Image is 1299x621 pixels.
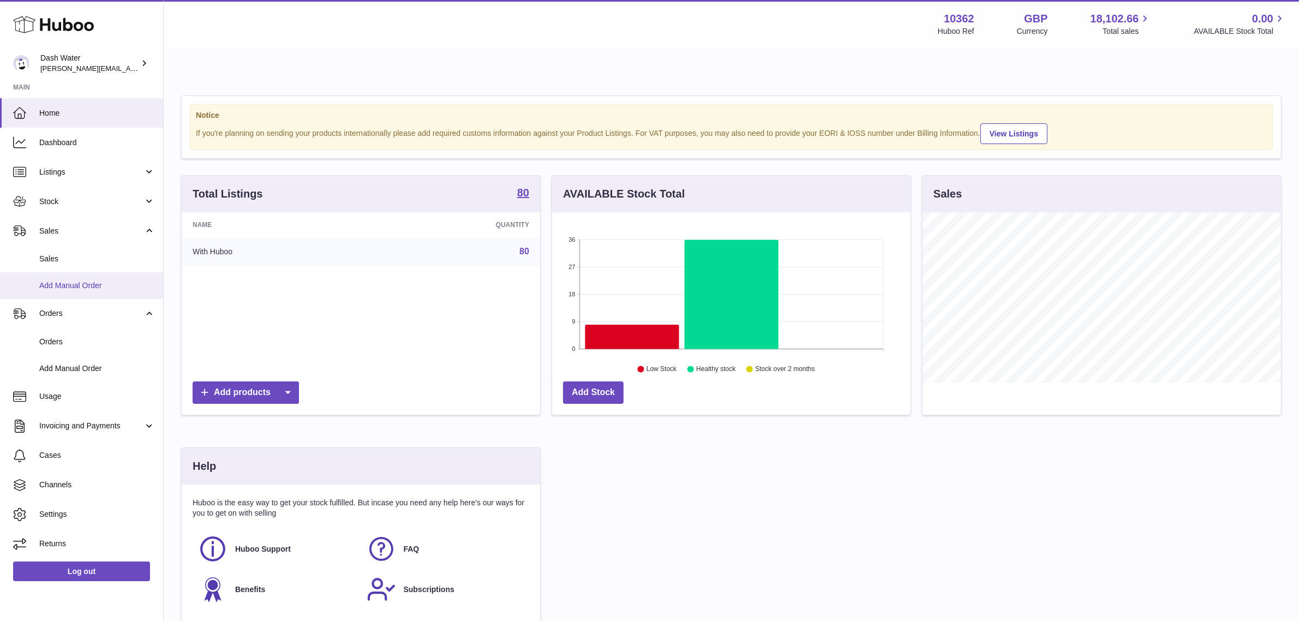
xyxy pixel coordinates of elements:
[367,534,524,564] a: FAQ
[517,187,529,200] a: 80
[938,26,974,37] div: Huboo Ref
[933,187,962,201] h3: Sales
[13,562,150,581] a: Log out
[39,363,155,374] span: Add Manual Order
[13,55,29,71] img: james@dash-water.com
[39,480,155,490] span: Channels
[39,254,155,264] span: Sales
[193,459,216,474] h3: Help
[39,421,143,431] span: Invoicing and Payments
[39,509,155,520] span: Settings
[1194,11,1286,37] a: 0.00 AVAILABLE Stock Total
[39,138,155,148] span: Dashboard
[404,584,454,595] span: Subscriptions
[1252,11,1273,26] span: 0.00
[572,318,575,325] text: 9
[404,544,420,554] span: FAQ
[696,365,736,373] text: Healthy stock
[371,212,540,237] th: Quantity
[198,575,356,604] a: Benefits
[568,291,575,297] text: 18
[182,237,371,266] td: With Huboo
[1194,26,1286,37] span: AVAILABLE Stock Total
[568,264,575,270] text: 27
[1017,26,1048,37] div: Currency
[39,167,143,177] span: Listings
[39,539,155,549] span: Returns
[1024,11,1047,26] strong: GBP
[563,381,624,404] a: Add Stock
[367,575,524,604] a: Subscriptions
[1090,11,1151,37] a: 18,102.66 Total sales
[980,123,1047,144] a: View Listings
[39,226,143,236] span: Sales
[755,365,815,373] text: Stock over 2 months
[944,11,974,26] strong: 10362
[39,308,143,319] span: Orders
[193,381,299,404] a: Add products
[235,544,291,554] span: Huboo Support
[39,108,155,118] span: Home
[563,187,685,201] h3: AVAILABLE Stock Total
[39,337,155,347] span: Orders
[519,247,529,256] a: 80
[39,391,155,402] span: Usage
[198,534,356,564] a: Huboo Support
[39,450,155,461] span: Cases
[517,187,529,198] strong: 80
[182,212,371,237] th: Name
[646,365,677,373] text: Low Stock
[40,53,139,74] div: Dash Water
[196,110,1267,121] strong: Notice
[1103,26,1151,37] span: Total sales
[193,187,263,201] h3: Total Listings
[235,584,265,595] span: Benefits
[196,122,1267,144] div: If you're planning on sending your products internationally please add required customs informati...
[40,64,219,73] span: [PERSON_NAME][EMAIL_ADDRESS][DOMAIN_NAME]
[39,280,155,291] span: Add Manual Order
[1090,11,1139,26] span: 18,102.66
[193,498,529,518] p: Huboo is the easy way to get your stock fulfilled. But incase you need any help here's our ways f...
[568,236,575,243] text: 36
[39,196,143,207] span: Stock
[572,345,575,352] text: 0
